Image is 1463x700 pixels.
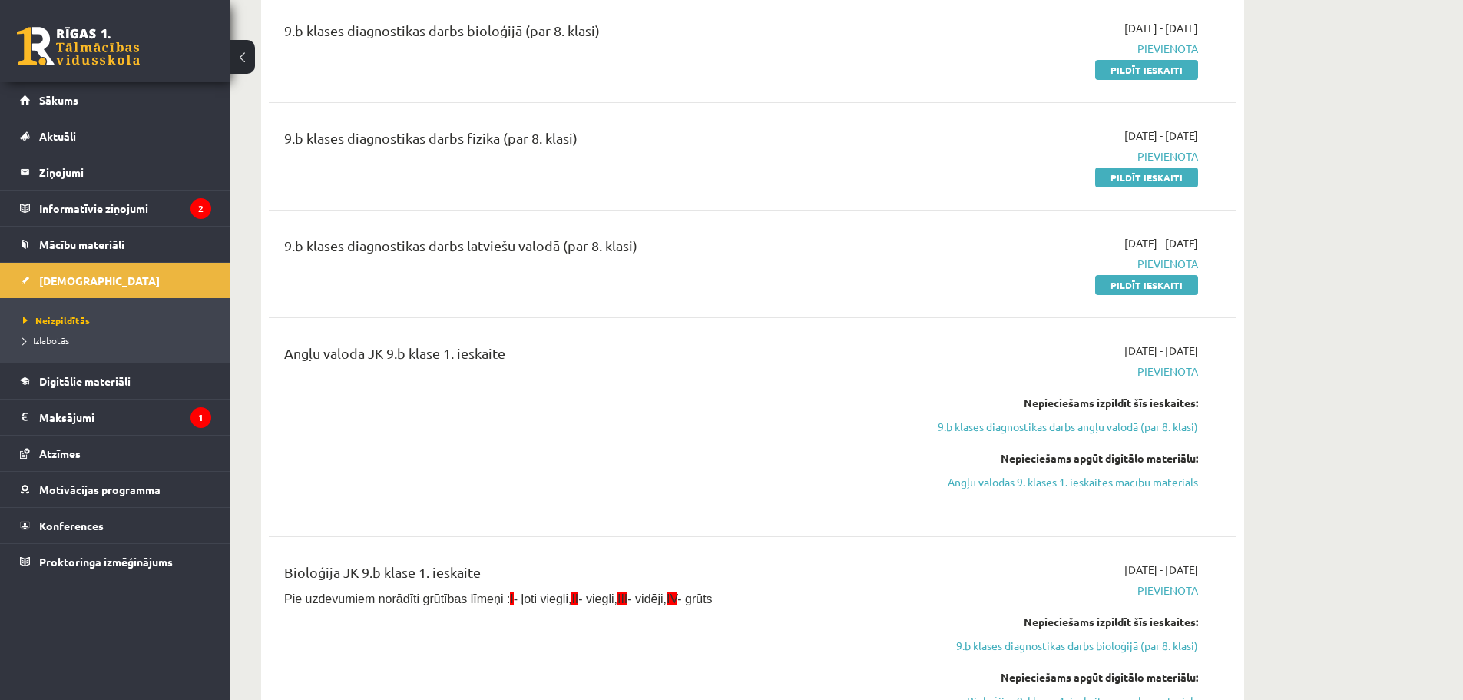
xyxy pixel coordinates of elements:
a: [DEMOGRAPHIC_DATA] [20,263,211,298]
span: Pievienota [909,41,1198,57]
a: Rīgas 1. Tālmācības vidusskola [17,27,140,65]
legend: Ziņojumi [39,154,211,190]
div: Bioloģija JK 9.b klase 1. ieskaite [284,562,885,590]
span: Sākums [39,93,78,107]
span: IV [667,592,677,605]
div: 9.b klases diagnostikas darbs fizikā (par 8. klasi) [284,128,885,156]
span: Aktuāli [39,129,76,143]
a: 9.b klases diagnostikas darbs angļu valodā (par 8. klasi) [909,419,1198,435]
span: [DATE] - [DATE] [1124,128,1198,144]
a: Pildīt ieskaiti [1095,275,1198,295]
a: Atzīmes [20,436,211,471]
a: Konferences [20,508,211,543]
span: [DATE] - [DATE] [1124,235,1198,251]
span: [DATE] - [DATE] [1124,343,1198,359]
div: Nepieciešams izpildīt šīs ieskaites: [909,614,1198,630]
span: Pievienota [909,148,1198,164]
span: Konferences [39,519,104,532]
span: III [617,592,627,605]
span: Pievienota [909,256,1198,272]
span: II [571,592,578,605]
span: Mācību materiāli [39,237,124,251]
legend: Informatīvie ziņojumi [39,191,211,226]
a: Pildīt ieskaiti [1095,168,1198,187]
span: Digitālie materiāli [39,374,131,388]
legend: Maksājumi [39,400,211,435]
div: Angļu valoda JK 9.b klase 1. ieskaite [284,343,885,371]
a: Neizpildītās [23,314,215,327]
span: [DATE] - [DATE] [1124,562,1198,578]
span: Proktoringa izmēģinājums [39,555,173,569]
div: 9.b klases diagnostikas darbs latviešu valodā (par 8. klasi) [284,235,885,264]
a: Maksājumi1 [20,400,211,435]
a: Pildīt ieskaiti [1095,60,1198,80]
a: Sākums [20,82,211,118]
span: Motivācijas programma [39,483,161,496]
span: Pie uzdevumiem norādīti grūtības līmeņi : - ļoti viegli, - viegli, - vidēji, - grūts [284,592,713,605]
div: 9.b klases diagnostikas darbs bioloģijā (par 8. klasi) [284,20,885,48]
span: Atzīmes [39,446,81,460]
a: Ziņojumi [20,154,211,190]
a: 9.b klases diagnostikas darbs bioloģijā (par 8. klasi) [909,638,1198,654]
span: Izlabotās [23,334,69,347]
span: Neizpildītās [23,314,90,327]
span: I [510,592,513,605]
i: 2 [190,198,211,219]
div: Nepieciešams izpildīt šīs ieskaites: [909,395,1198,411]
i: 1 [190,407,211,428]
div: Nepieciešams apgūt digitālo materiālu: [909,450,1198,466]
a: Proktoringa izmēģinājums [20,544,211,579]
a: Motivācijas programma [20,472,211,507]
span: Pievienota [909,582,1198,599]
span: Pievienota [909,363,1198,380]
span: [DATE] - [DATE] [1124,20,1198,36]
div: Nepieciešams apgūt digitālo materiālu: [909,669,1198,685]
span: [DEMOGRAPHIC_DATA] [39,274,160,287]
a: Izlabotās [23,333,215,347]
a: Mācību materiāli [20,227,211,262]
a: Digitālie materiāli [20,363,211,399]
a: Angļu valodas 9. klases 1. ieskaites mācību materiāls [909,474,1198,490]
a: Informatīvie ziņojumi2 [20,191,211,226]
a: Aktuāli [20,118,211,154]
